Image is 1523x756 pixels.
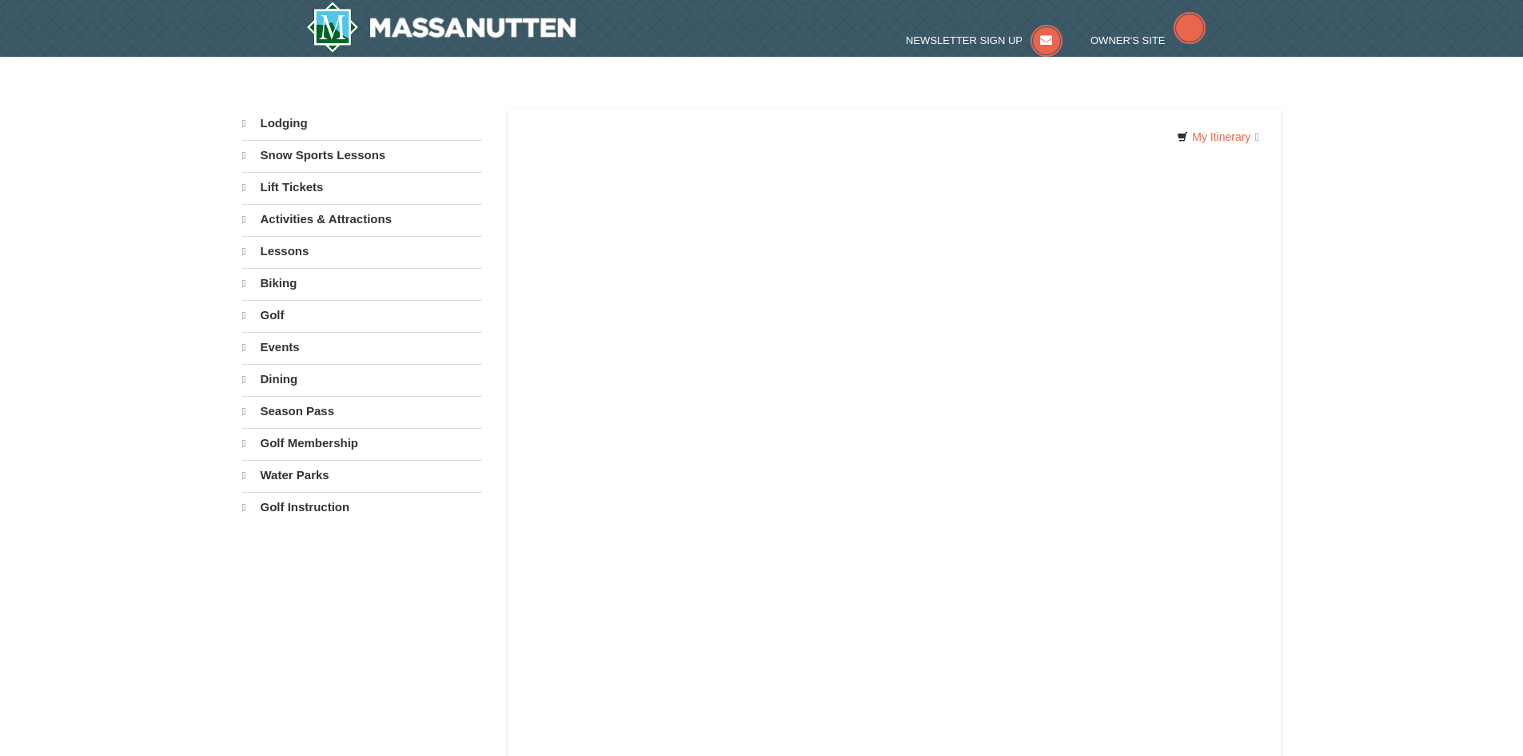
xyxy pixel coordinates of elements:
[242,236,482,266] a: Lessons
[242,300,482,330] a: Golf
[1090,34,1166,46] span: Owner's Site
[242,268,482,298] a: Biking
[242,332,482,362] a: Events
[242,140,482,170] a: Snow Sports Lessons
[242,204,482,234] a: Activities & Attractions
[1166,125,1269,149] a: My Itinerary
[242,492,482,522] a: Golf Instruction
[906,34,1063,46] a: Newsletter Sign Up
[242,172,482,202] a: Lift Tickets
[306,2,576,53] img: Massanutten Resort Logo
[242,109,482,138] a: Lodging
[242,364,482,394] a: Dining
[242,428,482,458] a: Golf Membership
[906,34,1023,46] span: Newsletter Sign Up
[306,2,576,53] a: Massanutten Resort
[242,396,482,426] a: Season Pass
[1090,34,1206,46] a: Owner's Site
[242,460,482,490] a: Water Parks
